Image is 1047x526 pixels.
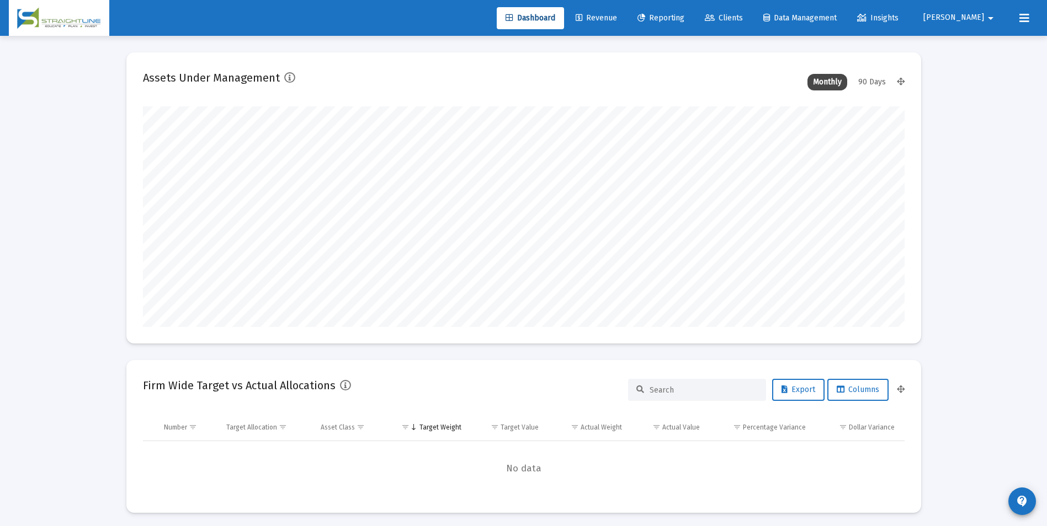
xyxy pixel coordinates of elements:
span: Show filter options for column 'Dollar Variance' [839,423,847,431]
span: Dashboard [506,13,555,23]
td: Column Target Value [469,414,547,441]
td: Column Actual Weight [546,414,629,441]
div: Actual Value [662,423,700,432]
button: [PERSON_NAME] [910,7,1011,29]
span: Show filter options for column 'Actual Weight' [571,423,579,431]
td: Column Asset Class [313,414,386,441]
a: Revenue [567,7,626,29]
div: Asset Class [321,423,355,432]
span: Show filter options for column 'Target Value' [491,423,499,431]
td: Column Target Weight [386,414,469,441]
span: Show filter options for column 'Actual Value' [652,423,661,431]
td: Column Number [156,414,219,441]
h2: Firm Wide Target vs Actual Allocations [143,377,336,394]
span: Clients [705,13,743,23]
a: Insights [848,7,907,29]
span: Reporting [637,13,684,23]
span: Show filter options for column 'Target Weight' [401,423,410,431]
mat-icon: arrow_drop_down [984,7,997,29]
mat-icon: contact_support [1016,495,1029,508]
a: Data Management [754,7,846,29]
img: Dashboard [17,7,101,29]
div: Target Value [501,423,539,432]
div: Target Weight [419,423,461,432]
td: Column Target Allocation [219,414,313,441]
span: Show filter options for column 'Target Allocation' [279,423,287,431]
a: Clients [696,7,752,29]
td: Column Percentage Variance [708,414,814,441]
span: Show filter options for column 'Percentage Variance' [733,423,741,431]
div: Actual Weight [581,423,622,432]
div: Number [164,423,187,432]
div: 90 Days [853,74,891,90]
span: [PERSON_NAME] [923,13,984,23]
td: Column Dollar Variance [814,414,904,441]
span: Revenue [576,13,617,23]
button: Columns [827,379,889,401]
div: Percentage Variance [743,423,806,432]
div: Dollar Variance [849,423,895,432]
div: Data grid [143,414,905,496]
button: Export [772,379,825,401]
div: Target Allocation [226,423,277,432]
span: No data [143,463,905,475]
span: Data Management [763,13,837,23]
h2: Assets Under Management [143,69,280,87]
input: Search [650,385,758,395]
a: Dashboard [497,7,564,29]
span: Columns [837,385,879,394]
span: Export [782,385,815,394]
span: Show filter options for column 'Asset Class' [357,423,365,431]
a: Reporting [629,7,693,29]
div: Monthly [807,74,847,90]
span: Insights [857,13,899,23]
span: Show filter options for column 'Number' [189,423,197,431]
td: Column Actual Value [630,414,708,441]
